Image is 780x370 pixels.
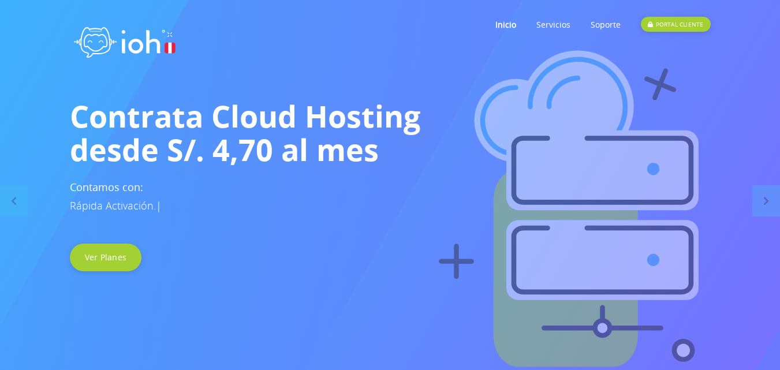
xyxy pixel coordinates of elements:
span: Rápida Activación. [70,199,156,212]
a: Servicios [536,2,570,47]
img: logo ioh [70,14,180,66]
span: | [156,199,162,212]
h1: Contrata Cloud Hosting desde S/. 4,70 al mes [70,99,711,166]
h3: Contamos con: [70,178,711,215]
div: PORTAL CLIENTE [641,17,710,32]
a: Soporte [591,2,621,47]
a: Inicio [495,2,516,47]
a: Ver Planes [70,244,142,271]
a: PORTAL CLIENTE [641,2,710,47]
